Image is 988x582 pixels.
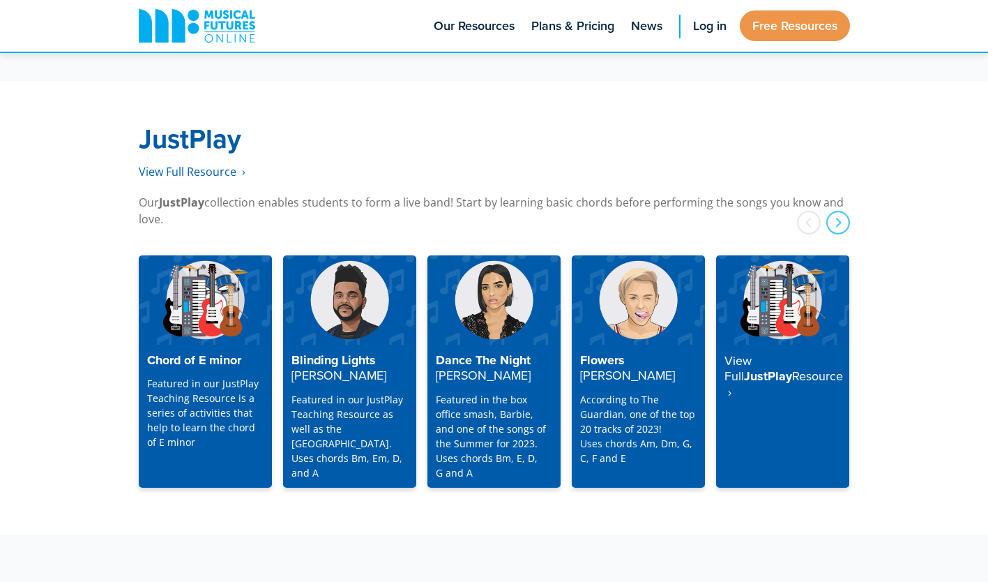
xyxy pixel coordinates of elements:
span: View Full Resource‎‏‏‎ ‎ › [139,164,245,179]
div: next [826,211,850,234]
a: View FullJustPlayResource ‎ › [716,255,849,488]
a: Blinding Lights[PERSON_NAME] Featured in our JustPlay Teaching Resource as well as the [GEOGRAPHI... [283,255,416,488]
p: According to The Guardian, one of the top 20 tracks of 2023! Uses chords Am, Dm, G, C, F and E [580,392,697,465]
a: Chord of E minor Featured in our JustPlay Teaching Resource is a series of activities that help t... [139,255,272,488]
a: Free Resources [740,10,850,41]
h4: JustPlay [724,353,841,401]
strong: [PERSON_NAME] [291,366,386,384]
strong: JustPlay [159,195,204,210]
h4: Chord of E minor [147,353,264,368]
strong: JustPlay [139,119,241,158]
p: Featured in our JustPlay Teaching Resource as well as the [GEOGRAPHIC_DATA]. Uses chords Bm, Em, ... [291,392,408,480]
strong: [PERSON_NAME] [580,366,675,384]
a: Flowers[PERSON_NAME] According to The Guardian, one of the top 20 tracks of 2023!Uses chords Am, ... [572,255,705,488]
strong: View Full [724,352,752,385]
h4: Flowers [580,353,697,384]
strong: Resource ‎ › [724,367,843,401]
a: Dance The Night[PERSON_NAME] Featured in the box office smash, Barbie, and one of the songs of th... [427,255,561,488]
p: Featured in the box office smash, Barbie, and one of the songs of the Summer for 2023. Uses chord... [436,392,552,480]
span: Plans & Pricing [531,17,614,36]
span: Log in [693,17,727,36]
h4: Dance The Night [436,353,552,384]
strong: [PERSON_NAME] [436,366,531,384]
h4: Blinding Lights [291,353,408,384]
span: Our Resources [434,17,515,36]
p: Our collection enables students to form a live band! Start by learning basic chords before perfor... [139,194,850,227]
a: View Full Resource‎‏‏‎ ‎ › [139,164,245,180]
div: prev [797,211,821,234]
span: News [631,17,662,36]
p: Featured in our JustPlay Teaching Resource is a series of activities that help to learn the chord... [147,376,264,449]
